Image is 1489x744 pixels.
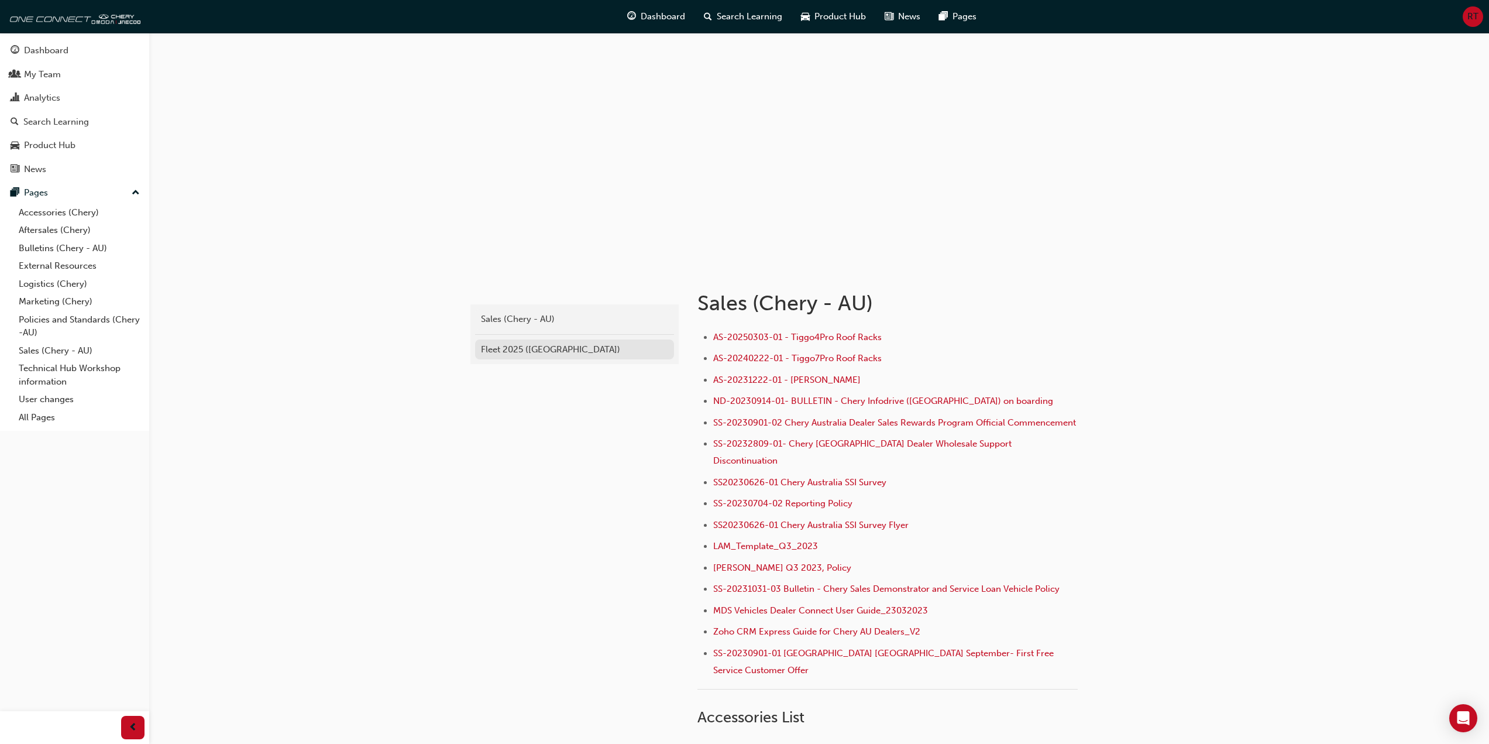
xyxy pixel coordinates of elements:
a: Aftersales (Chery) [14,221,145,239]
div: News [24,163,46,176]
img: oneconnect [6,5,140,28]
span: Product Hub [814,10,866,23]
button: Pages [5,182,145,204]
div: Pages [24,186,48,200]
a: Technical Hub Workshop information [14,359,145,390]
span: Search Learning [717,10,782,23]
a: Product Hub [5,135,145,156]
span: Dashboard [641,10,685,23]
span: chart-icon [11,93,19,104]
div: Dashboard [24,44,68,57]
div: Analytics [24,91,60,105]
span: pages-icon [11,188,19,198]
a: [PERSON_NAME] Q3 2023, Policy [713,563,851,573]
a: My Team [5,64,145,85]
a: SS-20230901-02 Chery Australia Dealer Sales Rewards Program Official Commencement [713,417,1076,428]
a: News [5,159,145,180]
a: User changes [14,390,145,409]
span: guage-icon [627,9,636,24]
div: Open Intercom Messenger [1449,704,1477,732]
a: SS-20230901-01 [GEOGRAPHIC_DATA] [GEOGRAPHIC_DATA] September- First Free Service Customer Offer [713,648,1056,676]
span: car-icon [11,140,19,151]
a: AS-20231222-01 - [PERSON_NAME] [713,375,861,385]
span: up-icon [132,186,140,201]
a: All Pages [14,409,145,427]
button: DashboardMy TeamAnalyticsSearch LearningProduct HubNews [5,37,145,182]
span: News [898,10,920,23]
a: External Resources [14,257,145,275]
span: Accessories List [697,708,804,726]
a: Logistics (Chery) [14,275,145,293]
a: Policies and Standards (Chery -AU) [14,311,145,342]
span: RT [1467,10,1478,23]
div: My Team [24,68,61,81]
div: Sales (Chery - AU) [481,313,668,326]
a: SS20230626-01 Chery Australia SSI Survey [713,477,886,488]
span: guage-icon [11,46,19,56]
a: Sales (Chery - AU) [14,342,145,360]
a: search-iconSearch Learning [694,5,792,29]
span: pages-icon [939,9,948,24]
a: Bulletins (Chery - AU) [14,239,145,258]
a: SS-20230704-02 Reporting Policy [713,498,852,509]
div: Fleet 2025 ([GEOGRAPHIC_DATA]) [481,343,668,356]
a: guage-iconDashboard [618,5,694,29]
span: news-icon [885,9,893,24]
a: Sales (Chery - AU) [475,309,674,330]
a: Accessories (Chery) [14,204,145,222]
a: Analytics [5,87,145,109]
div: Product Hub [24,139,75,152]
a: ND-20230914-01- BULLETIN - Chery Infodrive ([GEOGRAPHIC_DATA]) on boarding [713,396,1053,406]
span: people-icon [11,70,19,80]
a: pages-iconPages [930,5,986,29]
a: car-iconProduct Hub [792,5,875,29]
button: RT [1463,6,1483,27]
a: SS-20232809-01- Chery [GEOGRAPHIC_DATA] Dealer Wholesale Support Discontinuation [713,438,1014,466]
span: search-icon [704,9,712,24]
a: SS-20231031-03 Bulletin - Chery Sales Demonstrator and Service Loan Vehicle Policy [713,584,1060,594]
a: news-iconNews [875,5,930,29]
a: Dashboard [5,40,145,61]
a: Marketing (Chery) [14,293,145,311]
a: MDS Vehicles Dealer Connect User Guide_23032023 [713,605,928,616]
span: prev-icon [129,721,137,735]
a: Search Learning [5,111,145,133]
a: Fleet 2025 ([GEOGRAPHIC_DATA]) [475,340,674,360]
a: Zoho CRM Express Guide for Chery AU Dealers_V2 [713,626,920,637]
a: AS-20240222-01 - Tiggo7Pro Roof Racks [713,353,882,364]
a: AS-20250303-01 - Tiggo4Pro Roof Racks [713,332,882,342]
a: SS20230626-01 Chery Australia SSI Survey Flyer [713,520,909,530]
span: news-icon [11,164,19,175]
span: car-icon [801,9,810,24]
h1: Sales (Chery - AU) [697,290,1081,316]
div: Search Learning [23,115,89,129]
span: Pages [952,10,976,23]
span: search-icon [11,117,19,128]
a: LAM_Template_Q3_2023 [713,541,818,551]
